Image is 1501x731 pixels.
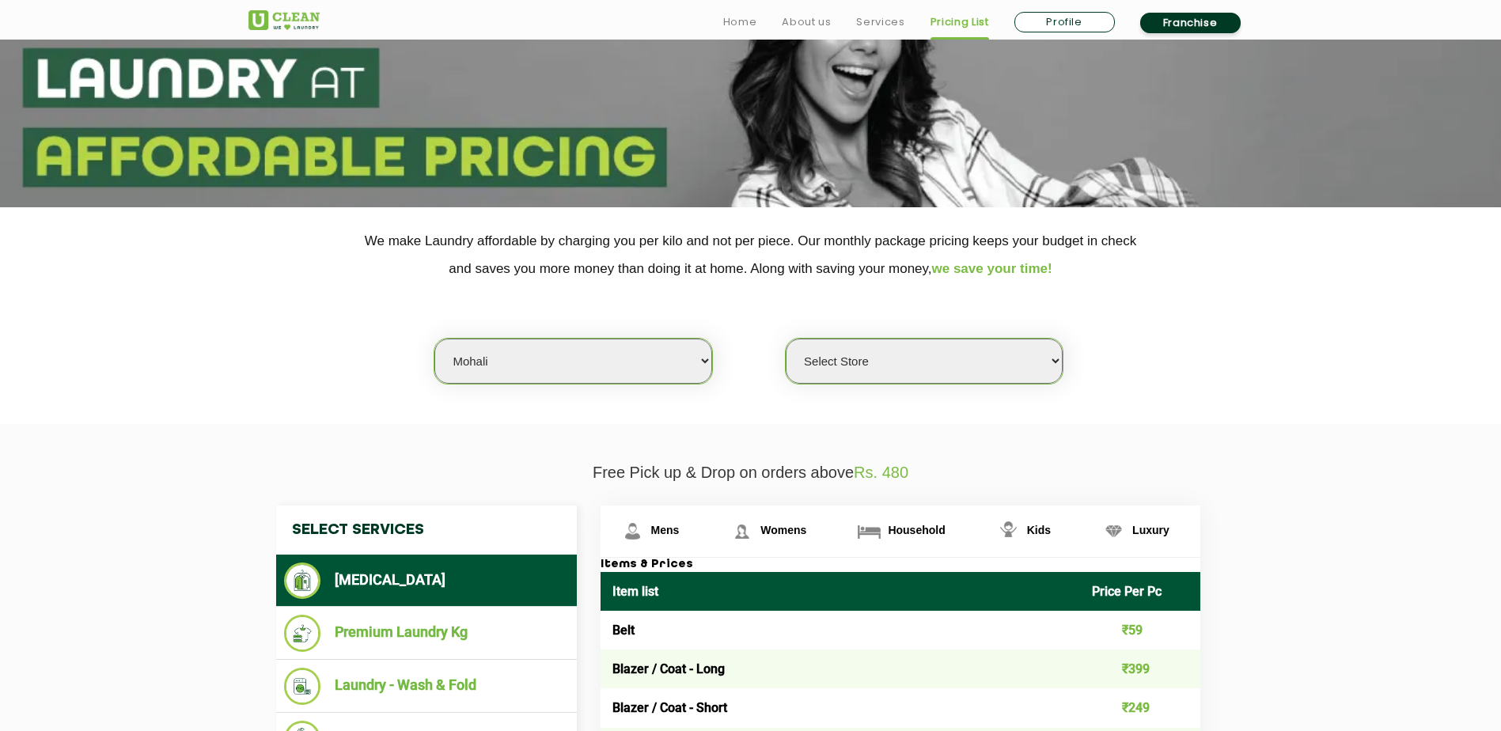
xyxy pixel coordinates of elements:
li: Laundry - Wash & Fold [284,668,569,705]
td: Belt [601,611,1081,650]
h4: Select Services [276,506,577,555]
p: We make Laundry affordable by charging you per kilo and not per piece. Our monthly package pricin... [248,227,1253,282]
p: Free Pick up & Drop on orders above [248,464,1253,482]
span: Womens [760,524,806,536]
img: Dry Cleaning [284,562,321,599]
a: Franchise [1140,13,1241,33]
th: Item list [601,572,1081,611]
img: Household [855,517,883,545]
img: UClean Laundry and Dry Cleaning [248,10,320,30]
img: Laundry - Wash & Fold [284,668,321,705]
img: Premium Laundry Kg [284,615,321,652]
li: Premium Laundry Kg [284,615,569,652]
span: Mens [651,524,680,536]
img: Mens [619,517,646,545]
td: ₹399 [1080,650,1200,688]
a: Pricing List [931,13,989,32]
img: Luxury [1100,517,1128,545]
a: Profile [1014,12,1115,32]
td: Blazer / Coat - Long [601,650,1081,688]
a: Services [856,13,904,32]
h3: Items & Prices [601,558,1200,572]
td: Blazer / Coat - Short [601,688,1081,727]
span: Household [888,524,945,536]
span: Kids [1027,524,1051,536]
td: ₹249 [1080,688,1200,727]
span: we save your time! [932,261,1052,276]
li: [MEDICAL_DATA] [284,562,569,599]
th: Price Per Pc [1080,572,1200,611]
span: Rs. 480 [854,464,908,481]
img: Womens [728,517,756,545]
span: Luxury [1132,524,1169,536]
a: About us [782,13,831,32]
td: ₹59 [1080,611,1200,650]
a: Home [723,13,757,32]
img: Kids [995,517,1022,545]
